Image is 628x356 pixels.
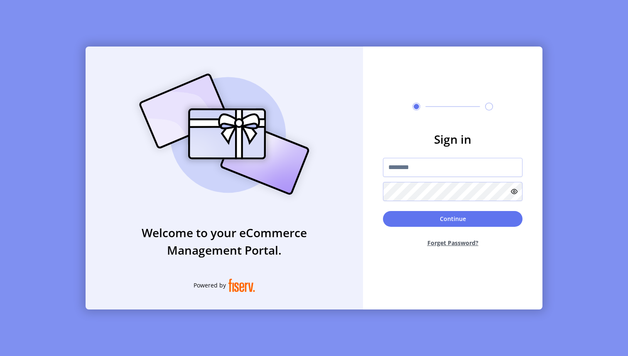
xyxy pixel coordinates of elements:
button: Continue [383,211,523,227]
img: card_Illustration.svg [127,64,322,204]
h3: Sign in [383,130,523,148]
span: Powered by [194,281,226,290]
button: Forget Password? [383,232,523,254]
h3: Welcome to your eCommerce Management Portal. [86,224,363,259]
